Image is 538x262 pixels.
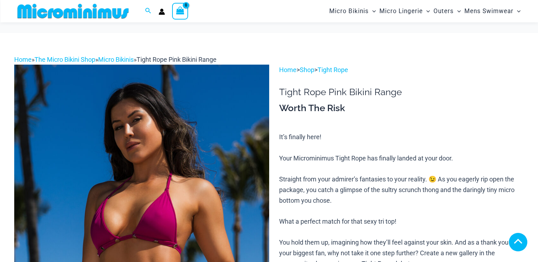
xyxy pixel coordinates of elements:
a: Tight Rope [318,66,348,73]
nav: Site Navigation [326,1,524,21]
span: Menu Toggle [369,2,376,20]
a: Mens SwimwearMenu ToggleMenu Toggle [463,2,522,20]
h3: Worth The Risk [279,102,524,114]
span: Mens Swimwear [464,2,513,20]
span: Menu Toggle [454,2,461,20]
a: Home [14,56,32,63]
span: Micro Bikinis [329,2,369,20]
h1: Tight Rope Pink Bikini Range [279,87,524,98]
span: Menu Toggle [513,2,521,20]
span: Micro Lingerie [379,2,423,20]
a: Micro Bikinis [98,56,134,63]
a: Shop [300,66,314,73]
p: > > [279,65,524,75]
a: The Micro Bikini Shop [34,56,95,63]
a: OutersMenu ToggleMenu Toggle [432,2,463,20]
span: Tight Rope Pink Bikini Range [137,56,217,63]
a: Search icon link [145,7,151,16]
a: View Shopping Cart, empty [172,3,188,19]
span: Menu Toggle [423,2,430,20]
a: Micro LingerieMenu ToggleMenu Toggle [378,2,432,20]
a: Home [279,66,297,73]
a: Micro BikinisMenu ToggleMenu Toggle [327,2,378,20]
a: Account icon link [159,9,165,15]
span: » » » [14,56,217,63]
img: MM SHOP LOGO FLAT [15,3,132,19]
span: Outers [433,2,454,20]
